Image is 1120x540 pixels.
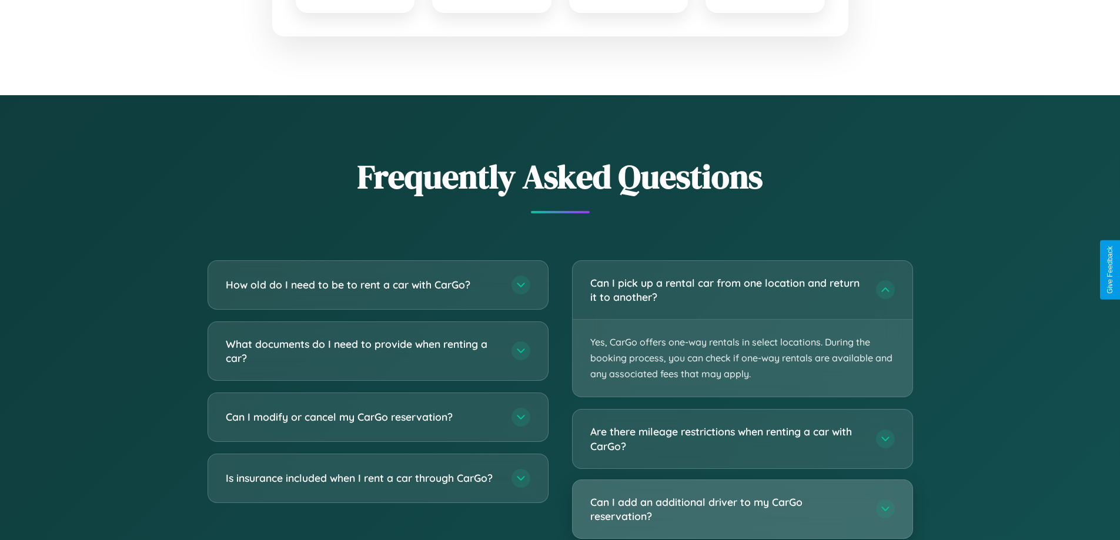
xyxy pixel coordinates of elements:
[1106,246,1114,294] div: Give Feedback
[590,495,864,524] h3: Can I add an additional driver to my CarGo reservation?
[573,320,912,397] p: Yes, CarGo offers one-way rentals in select locations. During the booking process, you can check ...
[226,277,500,292] h3: How old do I need to be to rent a car with CarGo?
[590,424,864,453] h3: Are there mileage restrictions when renting a car with CarGo?
[208,154,913,199] h2: Frequently Asked Questions
[226,410,500,424] h3: Can I modify or cancel my CarGo reservation?
[226,471,500,485] h3: Is insurance included when I rent a car through CarGo?
[226,337,500,365] h3: What documents do I need to provide when renting a car?
[590,276,864,304] h3: Can I pick up a rental car from one location and return it to another?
